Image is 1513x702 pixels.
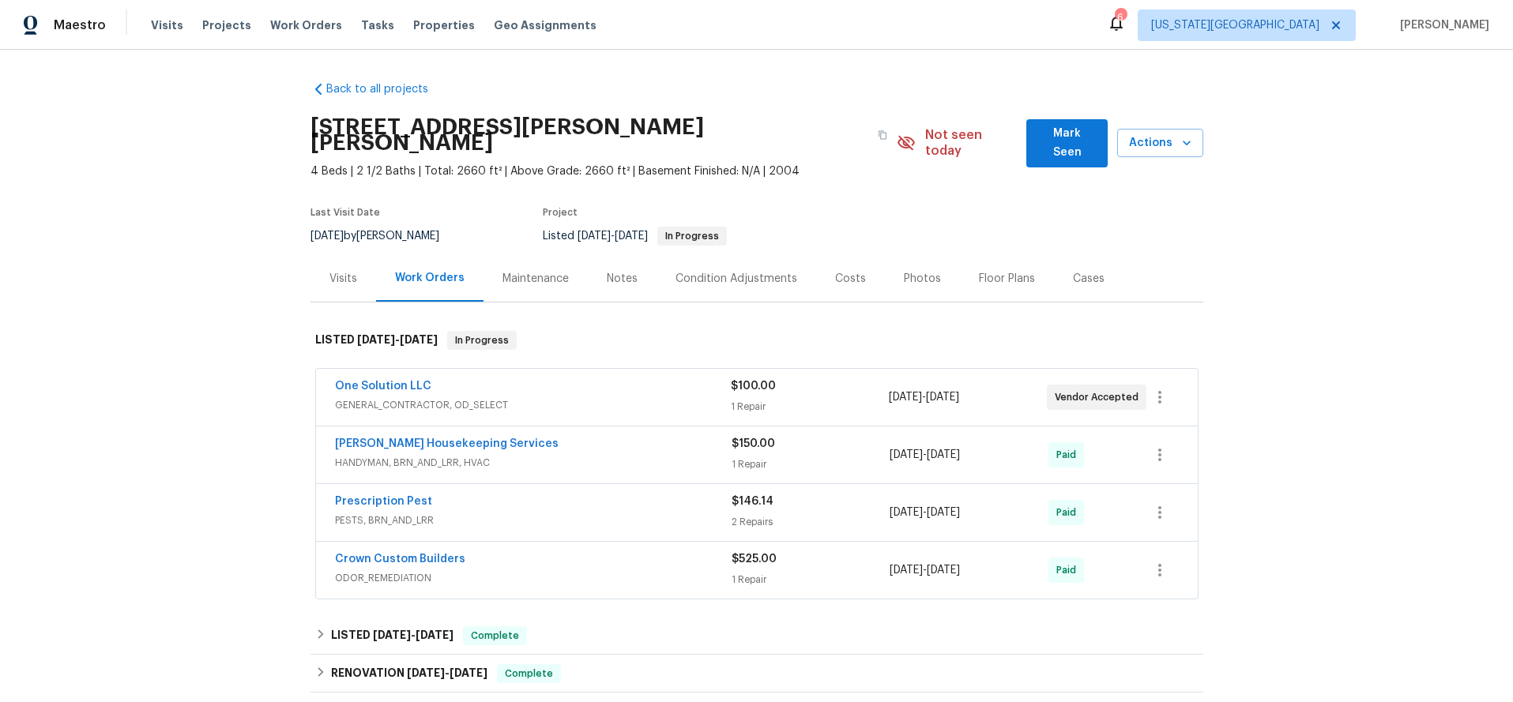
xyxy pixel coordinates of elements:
span: HANDYMAN, BRN_AND_LRR, HVAC [335,455,732,471]
a: One Solution LLC [335,381,431,392]
span: Vendor Accepted [1055,389,1145,405]
span: ODOR_REMEDIATION [335,570,732,586]
span: GENERAL_CONTRACTOR, OD_SELECT [335,397,731,413]
div: RENOVATION [DATE]-[DATE]Complete [311,655,1203,693]
button: Actions [1117,129,1202,158]
span: [DATE] [927,507,960,518]
span: Complete [499,666,559,681]
span: - [890,505,960,520]
div: LISTED [DATE]-[DATE]Complete [311,617,1203,655]
span: In Progress [449,332,515,348]
a: Prescription Pest [335,496,432,507]
span: Maestro [54,17,106,33]
span: Mark Seen [1039,124,1095,163]
div: Floor Plans [979,271,1035,287]
div: Maintenance [502,271,569,287]
span: Not seen today [925,127,1017,159]
div: Visits [329,271,357,287]
span: [DATE] [400,334,438,345]
span: [DATE] [889,392,922,403]
span: In Progress [659,231,725,241]
div: Condition Adjustments [676,271,797,287]
span: [PERSON_NAME] [1394,17,1489,33]
span: Geo Assignments [494,17,597,33]
span: PESTS, BRN_AND_LRR [335,512,732,528]
div: Work Orders [395,270,465,286]
h6: LISTED [331,626,454,645]
span: Visits [151,17,183,33]
div: 6 [1115,9,1126,25]
a: Back to all projects [311,81,462,97]
h6: LISTED [315,331,438,350]
span: [DATE] [311,231,344,242]
div: Costs [835,271,866,287]
span: Paid [1056,505,1082,520]
span: [US_STATE][GEOGRAPHIC_DATA] [1151,17,1319,33]
span: Properties [413,17,475,33]
div: LISTED [DATE]-[DATE]In Progress [311,315,1203,366]
button: Mark Seen [1026,119,1108,167]
span: [DATE] [890,449,923,460]
span: [DATE] [357,334,395,345]
span: [DATE] [890,565,923,576]
span: - [889,389,959,405]
span: $146.14 [732,496,773,507]
span: $100.00 [731,381,776,392]
span: [DATE] [926,392,959,403]
span: [DATE] [890,507,923,518]
span: Paid [1056,562,1082,578]
a: [PERSON_NAME] Housekeeping Services [335,438,559,449]
div: Photos [904,271,941,287]
span: Paid [1056,447,1082,463]
div: 1 Repair [732,456,890,472]
span: Project [543,208,578,217]
button: Copy Address [868,121,897,149]
span: [DATE] [416,629,454,640]
span: Work Orders [270,17,342,33]
h2: [STREET_ADDRESS][PERSON_NAME][PERSON_NAME] [311,119,869,151]
h6: RENOVATION [331,664,487,683]
span: [DATE] [615,231,648,242]
span: - [890,562,960,578]
span: - [407,667,487,678]
div: 1 Repair [732,572,890,588]
span: - [890,447,960,463]
div: Cases [1073,271,1105,287]
span: Tasks [361,20,394,31]
div: 2 Repairs [732,514,890,530]
div: 1 Repair [731,399,889,415]
span: - [357,334,438,345]
span: Actions [1130,133,1190,153]
span: [DATE] [373,629,411,640]
span: 4 Beds | 2 1/2 Baths | Total: 2660 ft² | Above Grade: 2660 ft² | Basement Finished: N/A | 2004 [311,163,898,179]
span: [DATE] [407,667,445,678]
a: Crown Custom Builders [335,554,465,565]
div: Notes [607,271,638,287]
span: [DATE] [927,449,960,460]
span: Projects [202,17,251,33]
span: $525.00 [732,554,777,565]
div: by [PERSON_NAME] [311,227,458,246]
span: Complete [465,628,525,644]
span: Last Visit Date [311,208,380,217]
span: [DATE] [578,231,611,242]
span: $150.00 [732,438,775,449]
span: Listed [543,231,727,242]
span: - [578,231,648,242]
span: [DATE] [927,565,960,576]
span: [DATE] [450,667,487,678]
span: - [373,629,454,640]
